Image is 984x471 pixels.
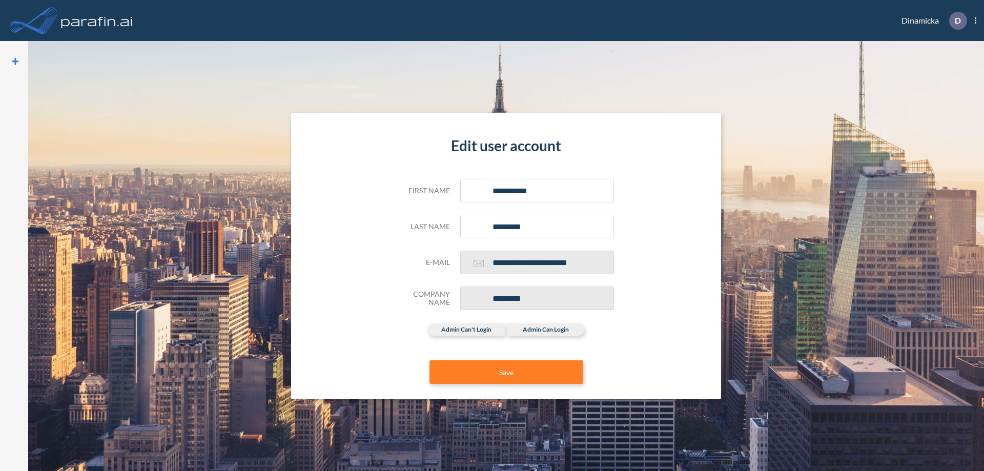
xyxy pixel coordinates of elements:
[399,137,614,155] h4: Edit user account
[399,222,450,231] h5: Last name
[399,290,450,308] h5: Company Name
[59,10,135,31] img: logo
[507,323,584,336] label: admin can login
[399,258,450,267] h5: E-mail
[429,360,583,384] button: Save
[399,187,450,195] h5: First name
[886,12,976,30] div: Dinamicka
[955,16,961,25] p: D
[428,323,505,336] label: admin can't login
